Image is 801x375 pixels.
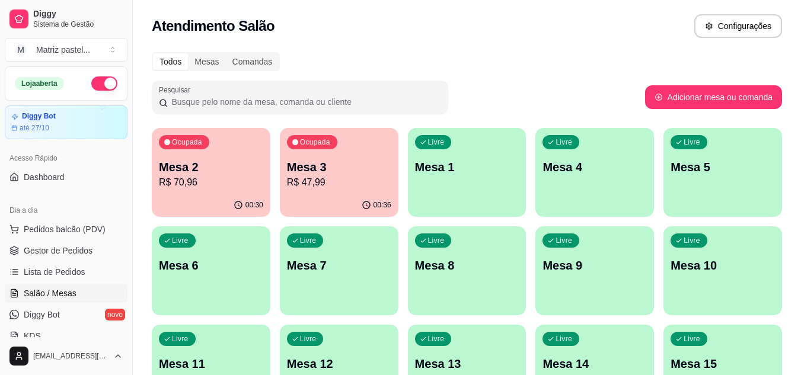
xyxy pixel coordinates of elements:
[542,257,647,274] p: Mesa 9
[556,137,572,147] p: Livre
[226,53,279,70] div: Comandas
[428,137,445,147] p: Livre
[24,245,92,257] span: Gestor de Pedidos
[153,53,188,70] div: Todos
[159,355,263,372] p: Mesa 11
[428,334,445,344] p: Livre
[663,226,782,315] button: LivreMesa 10
[22,112,56,121] article: Diggy Bot
[15,77,64,90] div: Loja aberta
[152,128,270,217] button: OcupadaMesa 2R$ 70,9600:30
[280,226,398,315] button: LivreMesa 7
[33,20,123,29] span: Sistema de Gestão
[36,44,90,56] div: Matriz pastel ...
[24,223,106,235] span: Pedidos balcão (PDV)
[24,266,85,278] span: Lista de Pedidos
[408,226,526,315] button: LivreMesa 8
[663,128,782,217] button: LivreMesa 5
[684,334,700,344] p: Livre
[300,137,330,147] p: Ocupada
[24,309,60,320] span: Diggy Bot
[5,201,127,220] div: Dia a dia
[5,342,127,370] button: [EMAIL_ADDRESS][DOMAIN_NAME]
[5,168,127,187] a: Dashboard
[415,257,519,274] p: Mesa 8
[159,159,263,175] p: Mesa 2
[535,128,654,217] button: LivreMesa 4
[287,159,391,175] p: Mesa 3
[408,128,526,217] button: LivreMesa 1
[300,334,317,344] p: Livre
[671,159,775,175] p: Mesa 5
[159,85,194,95] label: Pesquisar
[5,241,127,260] a: Gestor de Pedidos
[188,53,225,70] div: Mesas
[287,355,391,372] p: Mesa 12
[535,226,654,315] button: LivreMesa 9
[542,159,647,175] p: Mesa 4
[168,96,441,108] input: Pesquisar
[5,262,127,281] a: Lista de Pedidos
[152,17,275,36] h2: Atendimento Salão
[172,137,202,147] p: Ocupada
[556,236,572,245] p: Livre
[152,226,270,315] button: LivreMesa 6
[5,326,127,345] a: KDS
[280,128,398,217] button: OcupadaMesa 3R$ 47,9900:36
[300,236,317,245] p: Livre
[5,149,127,168] div: Acesso Rápido
[684,236,700,245] p: Livre
[556,334,572,344] p: Livre
[24,330,41,342] span: KDS
[245,200,263,210] p: 00:30
[5,284,127,303] a: Salão / Mesas
[5,305,127,324] a: Diggy Botnovo
[5,220,127,239] button: Pedidos balcão (PDV)
[671,257,775,274] p: Mesa 10
[428,236,445,245] p: Livre
[33,9,123,20] span: Diggy
[374,200,391,210] p: 00:36
[5,105,127,139] a: Diggy Botaté 27/10
[5,38,127,62] button: Select a team
[172,236,189,245] p: Livre
[172,334,189,344] p: Livre
[694,14,782,38] button: Configurações
[415,159,519,175] p: Mesa 1
[684,137,700,147] p: Livre
[287,257,391,274] p: Mesa 7
[671,355,775,372] p: Mesa 15
[645,85,782,109] button: Adicionar mesa ou comanda
[24,287,76,299] span: Salão / Mesas
[33,351,108,361] span: [EMAIL_ADDRESS][DOMAIN_NAME]
[159,257,263,274] p: Mesa 6
[159,175,263,190] p: R$ 70,96
[415,355,519,372] p: Mesa 13
[287,175,391,190] p: R$ 47,99
[91,76,117,91] button: Alterar Status
[5,5,127,33] a: DiggySistema de Gestão
[15,44,27,56] span: M
[542,355,647,372] p: Mesa 14
[24,171,65,183] span: Dashboard
[20,123,49,133] article: até 27/10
